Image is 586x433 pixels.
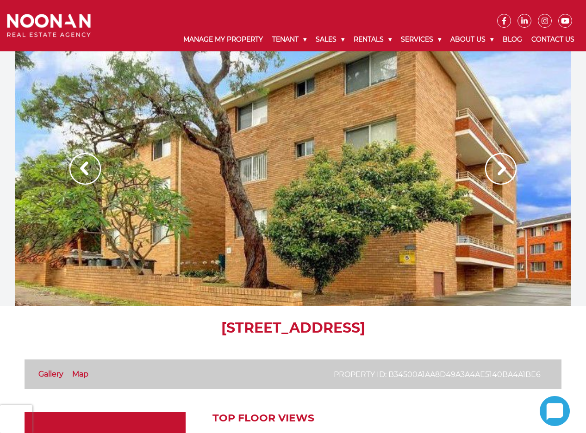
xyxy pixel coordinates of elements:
h1: [STREET_ADDRESS] [25,320,561,336]
h2: Top Floor Views [212,412,561,424]
a: Rentals [349,28,396,51]
img: Arrow slider [69,153,101,185]
a: Manage My Property [179,28,268,51]
a: Blog [498,28,527,51]
p: Property ID: b34500a1aa8d49a3a4ae5140ba4a1be6 [334,369,541,380]
img: Noonan Real Estate Agency [7,14,91,37]
a: Contact Us [527,28,579,51]
a: Tenant [268,28,311,51]
a: Gallery [38,370,63,378]
a: Sales [311,28,349,51]
img: Arrow slider [485,153,517,185]
a: About Us [446,28,498,51]
a: Services [396,28,446,51]
a: Map [72,370,88,378]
